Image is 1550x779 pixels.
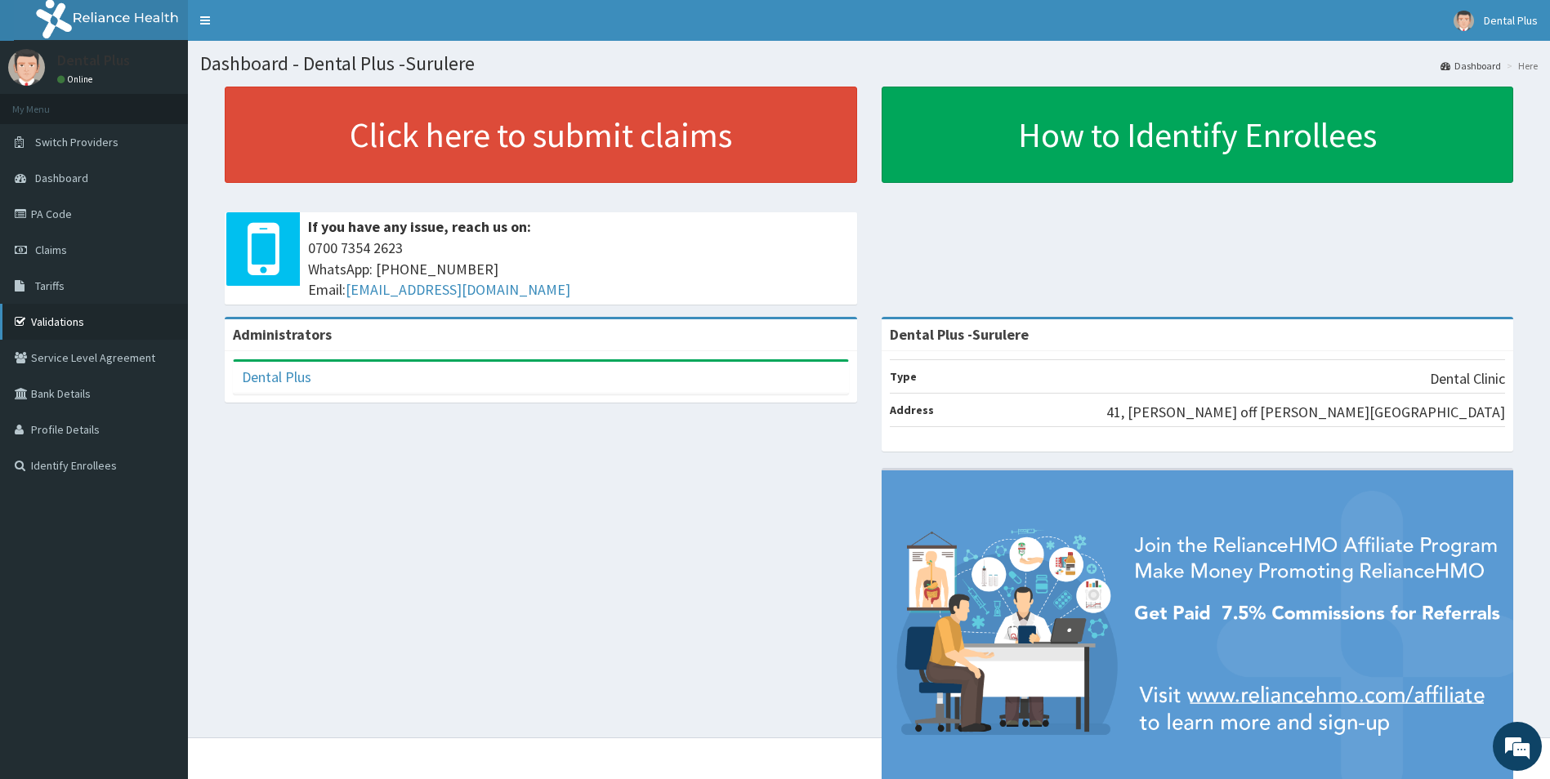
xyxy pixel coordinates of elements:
[1484,13,1538,28] span: Dental Plus
[890,325,1029,344] strong: Dental Plus -Surulere
[882,87,1514,183] a: How to Identify Enrollees
[346,280,570,299] a: [EMAIL_ADDRESS][DOMAIN_NAME]
[57,53,130,68] p: Dental Plus
[308,238,849,300] span: 0700 7354 2623 WhatsApp: [PHONE_NUMBER] Email:
[1430,368,1505,389] p: Dental Clinic
[1454,11,1474,31] img: User Image
[35,243,67,257] span: Claims
[225,87,857,183] a: Click here to submit claims
[35,135,118,149] span: Switch Providers
[233,325,332,344] b: Administrators
[35,278,65,293] span: Tariffs
[890,369,917,384] b: Type
[1441,59,1501,73] a: Dashboard
[200,53,1538,74] h1: Dashboard - Dental Plus -Surulere
[35,171,88,185] span: Dashboard
[242,367,311,386] a: Dental Plus
[57,73,96,85] a: Online
[1106,402,1505,423] p: 41, [PERSON_NAME] off [PERSON_NAME][GEOGRAPHIC_DATA]
[890,403,934,417] b: Address
[8,49,45,86] img: User Image
[308,217,531,236] b: If you have any issue, reach us on:
[1503,59,1538,73] li: Here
